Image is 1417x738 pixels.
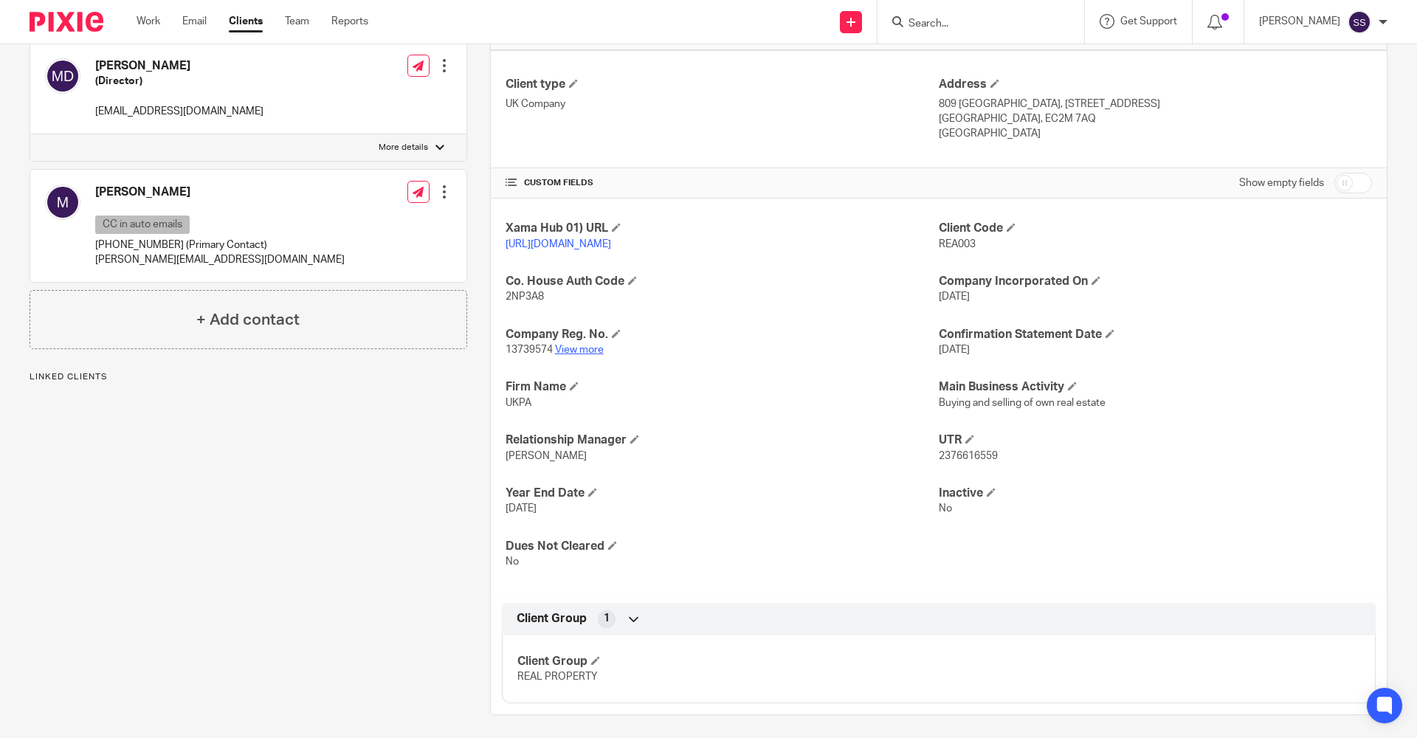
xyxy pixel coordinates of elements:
p: [GEOGRAPHIC_DATA] [939,126,1372,141]
h4: Relationship Manager [506,432,939,448]
h4: Confirmation Statement Date [939,327,1372,342]
p: [PERSON_NAME][EMAIL_ADDRESS][DOMAIN_NAME] [95,252,345,267]
p: [PHONE_NUMBER] (Primary Contact) [95,238,345,252]
input: Search [907,18,1040,31]
span: REAL PROPERTY [517,672,598,682]
h5: (Director) [95,74,263,89]
a: Clients [229,14,263,29]
p: [EMAIL_ADDRESS][DOMAIN_NAME] [95,104,263,119]
p: [PERSON_NAME] [1259,14,1340,29]
a: Team [285,14,309,29]
h4: Client Group [517,654,939,669]
label: Show empty fields [1239,176,1324,190]
h4: Year End Date [506,486,939,501]
span: No [506,556,519,567]
p: Linked clients [30,371,467,383]
h4: UTR [939,432,1372,448]
h4: + Add contact [196,308,300,331]
a: [URL][DOMAIN_NAME] [506,239,611,249]
h4: Firm Name [506,379,939,395]
h4: Address [939,77,1372,92]
h4: Company Reg. No. [506,327,939,342]
img: svg%3E [45,184,80,220]
span: Client Group [517,611,587,627]
h4: CUSTOM FIELDS [506,177,939,189]
img: svg%3E [45,58,80,94]
h4: Co. House Auth Code [506,274,939,289]
span: No [939,503,952,514]
h4: Dues Not Cleared [506,539,939,554]
h4: Inactive [939,486,1372,501]
p: UK Company [506,97,939,111]
span: 1 [604,611,610,626]
p: CC in auto emails [95,215,190,234]
h4: Client Code [939,221,1372,236]
p: [GEOGRAPHIC_DATA], EC2M 7AQ [939,111,1372,126]
h4: Xama Hub 01) URL [506,221,939,236]
a: Reports [331,14,368,29]
h4: Main Business Activity [939,379,1372,395]
span: [DATE] [939,292,970,302]
span: Buying and selling of own real estate [939,398,1106,408]
img: Pixie [30,12,103,32]
h4: Client type [506,77,939,92]
p: More details [379,142,428,154]
h4: Company Incorporated On [939,274,1372,289]
a: View more [555,345,604,355]
h4: [PERSON_NAME] [95,184,345,200]
img: svg%3E [1348,10,1371,34]
span: 2NP3A8 [506,292,544,302]
p: 809 [GEOGRAPHIC_DATA], [STREET_ADDRESS] [939,97,1372,111]
a: Work [137,14,160,29]
span: 2376616559 [939,451,998,461]
h4: [PERSON_NAME] [95,58,263,74]
span: [DATE] [939,345,970,355]
span: Get Support [1120,16,1177,27]
span: 13739574 [506,345,553,355]
span: REA003 [939,239,976,249]
span: [DATE] [506,503,537,514]
span: [PERSON_NAME] [506,451,587,461]
span: UKPA [506,398,531,408]
a: Email [182,14,207,29]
